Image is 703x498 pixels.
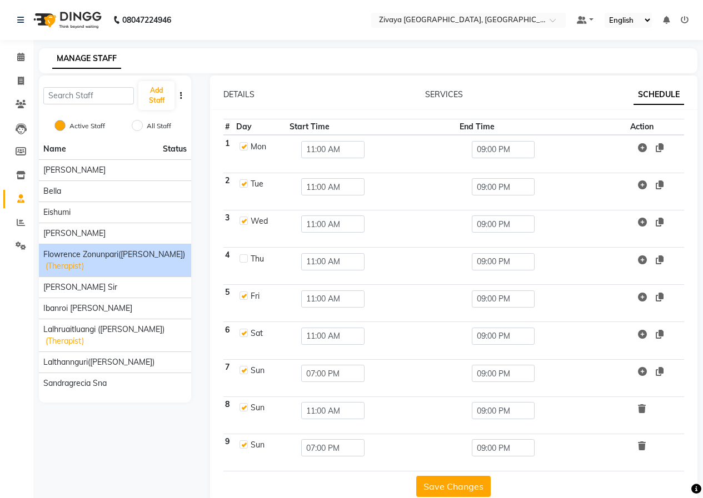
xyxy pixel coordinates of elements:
[251,178,282,190] div: Tue
[43,164,106,176] span: [PERSON_NAME]
[223,173,235,210] th: 2
[43,249,185,260] span: Flowrence Zonunpari([PERSON_NAME])
[43,87,134,104] input: Search Staff
[43,207,71,218] span: Eishumi
[138,81,174,110] button: Add Staff
[251,141,282,153] div: Mon
[46,260,84,272] span: (Therapist)
[425,89,463,99] a: SERVICES
[251,215,282,227] div: Wed
[43,185,61,197] span: Bella
[287,119,458,135] th: Start Time
[52,49,121,69] a: MANAGE STAFF
[629,119,684,135] th: Action
[46,335,84,347] span: (Therapist)
[234,119,287,135] th: Day
[43,303,132,314] span: Ibanroi [PERSON_NAME]
[223,89,255,99] a: DETAILS
[223,247,235,284] th: 4
[223,322,235,359] th: 6
[147,121,171,131] label: All Staff
[251,439,282,451] div: Sun
[43,324,164,335] span: Lalhruaitluangi ([PERSON_NAME])
[251,365,282,376] div: Sun
[634,85,684,105] a: SCHEDULE
[223,359,235,396] th: 7
[251,402,282,414] div: Sun
[223,396,235,434] th: 8
[69,121,105,131] label: Active Staff
[251,290,282,302] div: Fri
[223,210,235,247] th: 3
[458,119,629,135] th: End Time
[43,228,106,239] span: [PERSON_NAME]
[223,119,235,135] th: #
[223,434,235,471] th: 9
[122,4,171,36] b: 08047224946
[251,328,282,339] div: Sat
[163,143,187,155] span: Status
[43,378,107,389] span: sandragrecia sna
[43,281,117,293] span: [PERSON_NAME] Sir
[43,356,154,368] span: Lalthannguri([PERSON_NAME])
[223,285,235,322] th: 5
[416,476,491,497] button: Save Changes
[223,135,235,173] th: 1
[28,4,104,36] img: logo
[43,144,66,154] span: Name
[251,253,282,265] div: Thu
